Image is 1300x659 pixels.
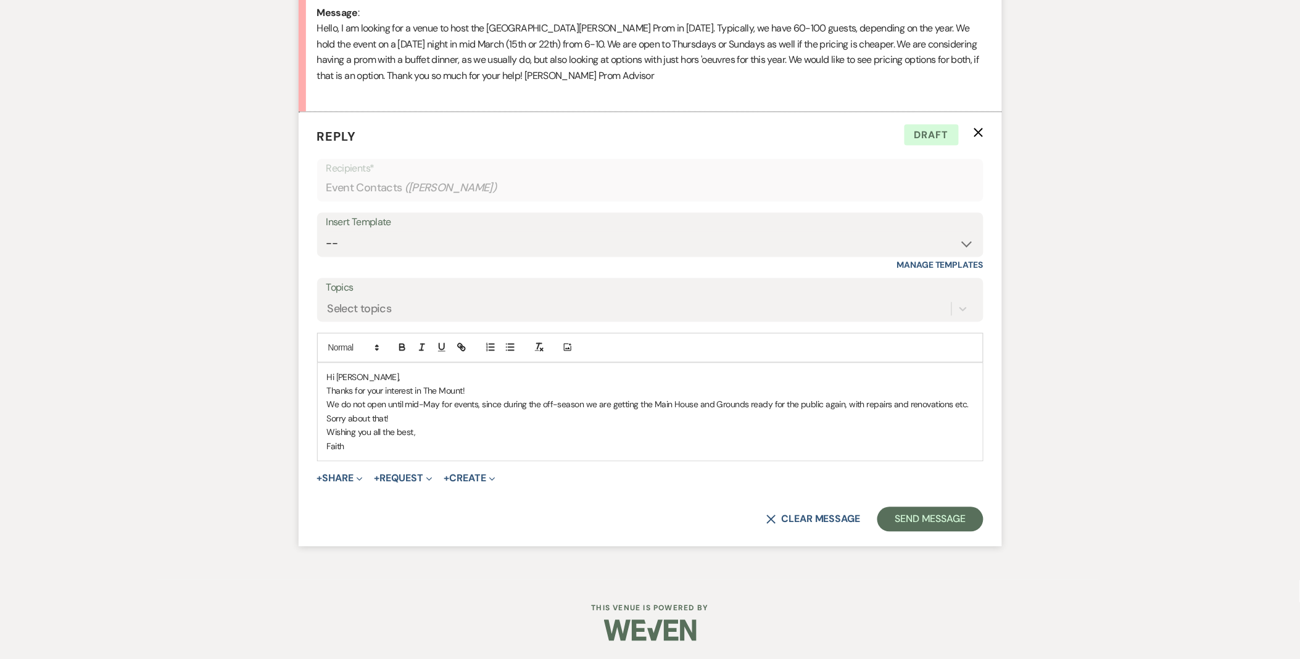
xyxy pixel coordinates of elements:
p: Recipients* [326,160,974,176]
button: Send Message [877,507,983,532]
div: Insert Template [326,214,974,232]
p: We do not open until mid-May for events, since during the off-season we are getting the Main Hous... [327,398,974,426]
div: Event Contacts [326,176,974,201]
button: Share [317,474,363,484]
span: ( [PERSON_NAME] ) [405,180,497,197]
img: Weven Logo [604,609,697,652]
span: + [374,474,379,484]
button: Clear message [766,515,860,524]
a: Manage Templates [897,260,983,271]
p: Thanks for your interest in The Mount! [327,384,974,398]
span: + [317,474,323,484]
span: + [444,474,449,484]
div: Select topics [328,300,392,317]
p: Wishing you all the best, [327,426,974,439]
span: Draft [905,125,959,146]
button: Request [374,474,433,484]
b: Message [317,6,358,19]
button: Create [444,474,495,484]
p: Hi [PERSON_NAME], [327,371,974,384]
p: Faith [327,440,974,454]
label: Topics [326,280,974,297]
span: Reply [317,128,357,144]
